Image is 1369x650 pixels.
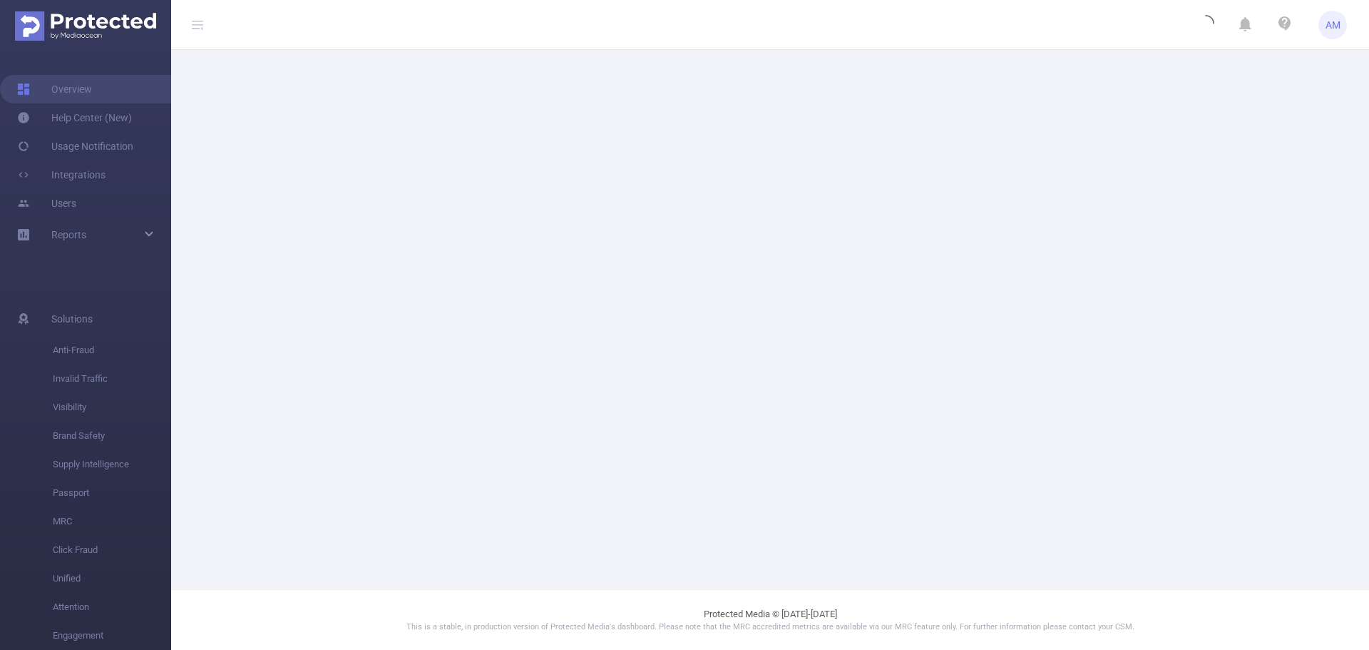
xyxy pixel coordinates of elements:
[53,507,171,536] span: MRC
[15,11,156,41] img: Protected Media
[53,336,171,365] span: Anti-Fraud
[51,229,86,240] span: Reports
[1197,15,1214,35] i: icon: loading
[53,393,171,422] span: Visibility
[53,593,171,621] span: Attention
[1326,11,1340,39] span: AM
[17,161,106,189] a: Integrations
[17,103,132,132] a: Help Center (New)
[17,132,133,161] a: Usage Notification
[51,220,86,249] a: Reports
[51,305,93,333] span: Solutions
[207,621,1333,634] p: This is a stable, in production version of Protected Media's dashboard. Please note that the MRC ...
[53,365,171,393] span: Invalid Traffic
[53,479,171,507] span: Passport
[53,564,171,593] span: Unified
[53,450,171,479] span: Supply Intelligence
[53,422,171,450] span: Brand Safety
[17,75,92,103] a: Overview
[17,189,76,218] a: Users
[53,536,171,564] span: Click Fraud
[171,589,1369,650] footer: Protected Media © [DATE]-[DATE]
[53,621,171,650] span: Engagement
